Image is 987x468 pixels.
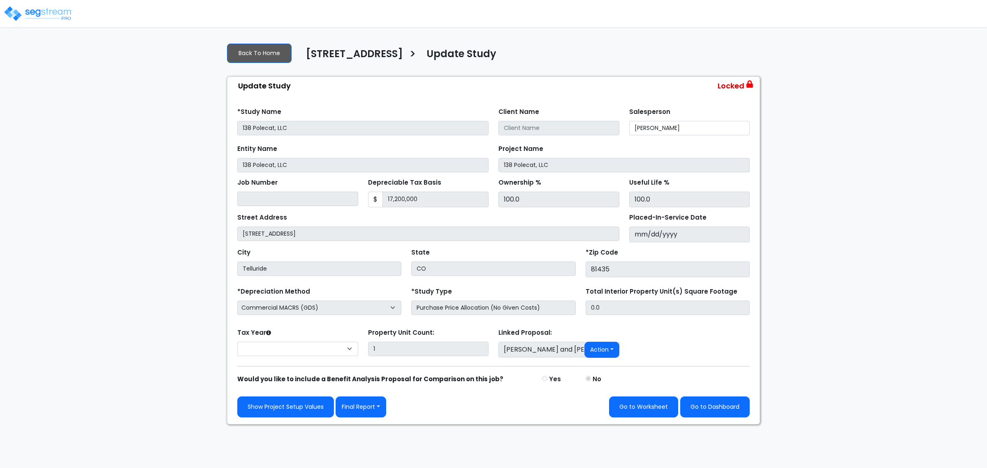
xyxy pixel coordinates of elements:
label: City [237,248,250,257]
label: Useful Life % [629,178,670,188]
h4: Update Study [426,48,496,62]
a: Back To Home [227,44,292,63]
input: Client Name [498,121,619,135]
label: No [593,375,601,384]
input: Project Name [498,158,750,172]
h4: [STREET_ADDRESS] [306,48,403,62]
label: *Depreciation Method [237,287,310,297]
label: Tax Year [237,328,271,338]
input: Ownership [498,192,619,207]
label: Property Unit Count: [368,328,434,338]
label: *Study Type [411,287,452,297]
label: *Zip Code [586,248,618,257]
button: Final Report [336,396,386,417]
label: Ownership % [498,178,541,188]
label: Depreciable Tax Basis [368,178,441,188]
a: Go to Dashboard [680,396,750,417]
input: Building Count [368,342,489,356]
a: Update Study [420,48,496,65]
label: Yes [549,375,561,384]
img: logo_pro_r.png [3,5,73,22]
label: Client Name [498,107,539,117]
label: Street Address [237,213,287,222]
strong: Would you like to include a Benefit Analysis Proposal for Comparison on this job? [237,375,503,383]
label: Total Interior Property Unit(s) Square Footage [586,287,737,297]
label: State [411,248,430,257]
span: $ [368,192,383,207]
input: Street Address [237,227,619,241]
a: [STREET_ADDRESS] [300,48,403,65]
label: Project Name [498,144,543,154]
label: Placed-In-Service Date [629,213,707,222]
input: total square foot [586,301,750,315]
div: Update Study [232,77,760,95]
button: Action [584,342,619,358]
input: Study Name [237,121,489,135]
input: Depreciation [629,192,750,207]
a: Go to Worksheet [609,396,678,417]
label: Job Number [237,178,278,188]
input: 0.00 [382,192,489,207]
label: Entity Name [237,144,277,154]
label: Salesperson [629,107,670,117]
input: Entity Name [237,158,489,172]
label: *Study Name [237,107,281,117]
input: Zip Code [586,262,750,277]
h3: > [409,47,416,63]
a: Show Project Setup Values [237,396,334,417]
i: This study is Edit-Locked and must be unlocked from the Dashboard before further changes can be m... [746,80,753,88]
span: Locked [718,80,744,91]
label: Linked Proposal: [498,328,552,338]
